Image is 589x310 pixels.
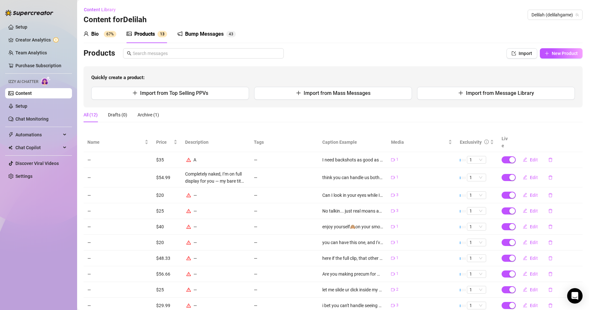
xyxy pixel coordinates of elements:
[108,111,127,118] div: Drafts (0)
[152,251,181,266] td: $48.33
[523,175,527,179] span: edit
[15,116,49,122] a: Chat Monitoring
[84,203,152,219] td: —
[469,270,484,278] span: 1
[152,282,181,298] td: $25
[548,303,553,308] span: delete
[185,239,246,246] div: —
[152,235,181,251] td: $20
[185,30,224,38] div: Bump Messages
[250,168,319,187] td: —
[84,282,152,298] td: —
[186,256,191,260] span: warning
[391,241,395,244] span: video-camera
[229,32,231,36] span: 4
[575,13,579,17] span: team
[530,175,538,180] span: Edit
[523,287,527,292] span: edit
[160,32,162,36] span: 1
[396,239,398,245] span: 1
[518,222,543,232] button: Edit
[322,223,383,230] div: enjoy yourself🙈on your smoke break
[322,302,383,309] div: i bet you can't handle seeing me suck a huge dildo and then fuck myself with it..i hope you wont ...
[396,192,398,198] span: 3
[543,155,558,165] button: delete
[152,203,181,219] td: $25
[186,224,191,229] span: warning
[250,282,319,298] td: —
[177,31,183,36] span: notification
[523,193,527,197] span: edit
[226,31,236,37] sup: 43
[84,7,116,12] span: Content Library
[543,172,558,183] button: delete
[185,286,246,293] div: —
[469,156,484,163] span: 1
[518,155,543,165] button: Edit
[132,90,138,96] span: plus
[530,256,538,261] span: Edit
[322,174,383,181] div: think you can handle us both ? as you pound my wet little pussy she pulls out your dick spit on i...
[530,271,538,277] span: Edit
[84,266,152,282] td: —
[193,156,196,163] div: A
[185,207,246,214] div: —
[518,206,543,216] button: Edit
[484,140,489,144] span: info-circle
[322,270,383,278] div: Are you making precum for me? Oh god, if I was there I’d love to use my tongue to swirl around th...
[396,223,398,230] span: 1
[396,174,398,180] span: 1
[391,139,447,146] span: Media
[186,287,191,292] span: warning
[543,237,558,248] button: delete
[543,269,558,279] button: delete
[391,272,395,276] span: video-camera
[523,208,527,213] span: edit
[84,111,98,118] div: All (12)
[396,302,398,308] span: 3
[519,51,532,56] span: Import
[548,240,553,245] span: delete
[523,157,527,162] span: edit
[185,302,246,309] div: —
[152,187,181,203] td: $20
[127,31,132,36] span: picture
[250,251,319,266] td: —
[152,152,181,168] td: $35
[181,132,250,152] th: Description
[84,235,152,251] td: —
[186,193,191,197] span: warning
[84,251,152,266] td: —
[530,157,538,162] span: Edit
[152,168,181,187] td: $54.99
[186,158,191,162] span: warning
[250,235,319,251] td: —
[15,91,32,96] a: Content
[185,255,246,262] div: —
[391,304,395,307] span: video-camera
[84,15,147,25] h3: Content for Delilah
[41,76,51,86] img: AI Chatter
[506,48,537,59] button: Import
[460,139,482,146] div: Exclusivity
[185,192,246,199] div: —
[318,132,387,152] th: Caption Example
[548,272,553,276] span: delete
[140,90,208,96] span: Import from Top Selling PPVs
[84,187,152,203] td: —
[548,256,553,260] span: delete
[157,31,167,37] sup: 13
[91,30,99,38] div: Bio
[543,253,558,263] button: delete
[469,207,484,214] span: 1
[518,269,543,279] button: Edit
[250,132,319,152] th: Tags
[469,239,484,246] span: 1
[5,10,53,16] img: logo-BBDzfeDw.svg
[391,256,395,260] span: video-camera
[458,90,463,96] span: plus
[322,156,383,163] div: I need backshots as good as this to cum, daddy
[15,161,59,166] a: Discover Viral Videos
[254,87,412,100] button: Import from Mass Messages
[518,285,543,295] button: Edit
